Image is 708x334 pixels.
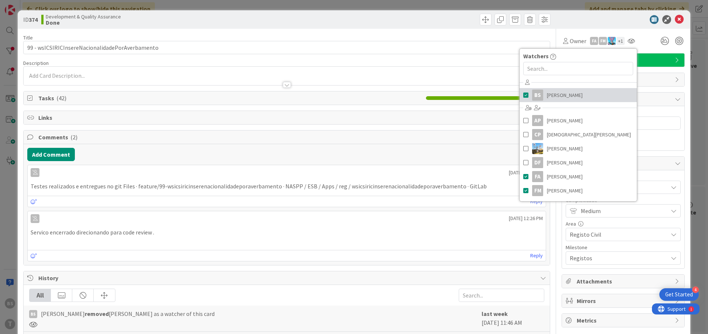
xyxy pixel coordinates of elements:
[520,142,637,156] a: DG[PERSON_NAME]
[532,157,543,168] div: DF
[23,15,38,24] span: ID
[31,228,543,237] p: Servico encerrado direcionando para code review .
[532,185,543,196] div: FM
[577,296,671,305] span: Mirrors
[38,113,537,122] span: Links
[520,198,637,212] a: FC[PERSON_NAME]
[520,114,637,128] a: AP[PERSON_NAME]
[570,229,664,240] span: Registo Civil
[547,171,583,182] span: [PERSON_NAME]
[532,143,543,154] img: DG
[590,37,598,45] div: FA
[29,310,37,318] div: BS
[530,251,543,260] a: Reply
[570,36,586,45] span: Owner
[566,198,681,203] div: Complexidade
[38,94,422,102] span: Tasks
[520,184,637,198] a: FM[PERSON_NAME]
[547,129,631,140] span: [DEMOGRAPHIC_DATA][PERSON_NAME]
[56,94,66,102] span: ( 42 )
[85,310,109,317] b: removed
[547,90,583,101] span: [PERSON_NAME]
[38,274,537,282] span: History
[23,60,49,66] span: Description
[459,289,544,302] input: Search...
[520,88,637,102] a: BS[PERSON_NAME]
[27,148,75,161] button: Add Comment
[566,245,681,250] div: Milestone
[577,277,671,286] span: Attachments
[665,291,693,298] div: Get Started
[523,52,549,60] span: Watchers
[570,253,664,263] span: Registos
[547,115,583,126] span: [PERSON_NAME]
[532,115,543,126] div: AP
[608,37,616,45] img: SF
[547,185,583,196] span: [PERSON_NAME]
[23,34,33,41] label: Title
[70,133,77,141] span: ( 2 )
[532,171,543,182] div: FA
[577,316,671,325] span: Metrics
[38,3,40,9] div: 1
[617,37,625,45] div: + 1
[509,215,543,222] span: [DATE] 12:26 PM
[41,309,215,318] span: [PERSON_NAME] [PERSON_NAME] as a watcher of this card
[520,156,637,170] a: DF[PERSON_NAME]
[532,90,543,101] div: BS
[482,309,544,328] div: [DATE] 11:46 AM
[29,289,51,302] div: All
[482,310,508,317] b: last week
[46,14,121,20] span: Development & Quality Assurance
[523,62,633,75] input: Search...
[31,182,543,191] p: Testes realizados e entregues no git Files · feature/99-wsicsiricinserenacionalidadeporaverbament...
[547,157,583,168] span: [PERSON_NAME]
[38,133,537,142] span: Comments
[692,286,699,293] div: 4
[15,1,34,10] span: Support
[520,170,637,184] a: FA[PERSON_NAME]
[599,37,607,45] div: FM
[29,16,38,23] b: 374
[46,20,121,25] b: Done
[520,128,637,142] a: CP[DEMOGRAPHIC_DATA][PERSON_NAME]
[581,206,664,216] span: Medium
[566,221,681,226] div: Area
[547,143,583,154] span: [PERSON_NAME]
[23,41,550,54] input: type card name here...
[532,129,543,140] div: CP
[509,169,543,177] span: [DATE] 12:27 PM
[659,288,699,301] div: Open Get Started checklist, remaining modules: 4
